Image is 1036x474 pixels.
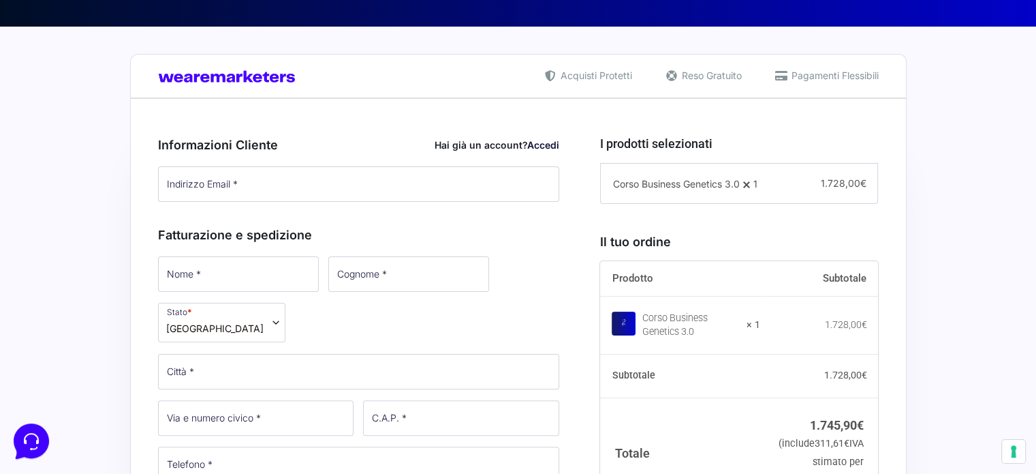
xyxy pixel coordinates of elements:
[857,418,864,432] span: €
[824,319,866,330] bdi: 1.728,00
[158,400,354,436] input: Via e numero civico *
[158,303,285,342] span: Stato
[22,55,116,65] span: Le tue conversazioni
[31,198,223,212] input: Cerca un articolo...
[600,355,760,398] th: Subtotale
[158,166,560,202] input: Indirizzo Email *
[65,76,93,104] img: dark
[178,349,262,380] button: Aiuto
[158,256,319,292] input: Nome *
[600,134,878,153] h3: I prodotti selezionati
[678,68,742,83] span: Reso Gratuito
[760,261,879,297] th: Subtotale
[612,178,739,190] span: Corso Business Genetics 3.0
[41,368,64,380] p: Home
[642,312,738,339] div: Corso Business Genetics 3.0
[11,11,229,33] h2: Ciao da Marketers 👋
[158,354,560,389] input: Città *
[11,421,52,462] iframe: Customerly Messenger Launcher
[1002,440,1025,463] button: Le tue preferenze relative al consenso per le tecnologie di tracciamento
[22,169,106,180] span: Trova una risposta
[95,349,178,380] button: Messaggi
[22,115,251,142] button: Inizia una conversazione
[810,418,864,432] bdi: 1.745,90
[527,139,559,151] a: Accedi
[435,138,559,152] div: Hai già un account?
[158,226,560,244] h3: Fatturazione e spedizione
[815,438,849,449] span: 311,61
[118,368,155,380] p: Messaggi
[861,370,866,381] span: €
[557,68,632,83] span: Acquisti Protetti
[11,349,95,380] button: Home
[145,169,251,180] a: Apri Centro Assistenza
[612,312,635,336] img: Corso Business Genetics 3.0
[166,321,264,336] span: Estonia
[844,438,849,449] span: €
[753,178,757,190] span: 1
[600,233,878,251] h3: Il tuo ordine
[363,400,559,436] input: C.A.P. *
[747,319,760,332] strong: × 1
[860,177,866,189] span: €
[89,123,201,134] span: Inizia una conversazione
[210,368,230,380] p: Aiuto
[788,68,879,83] span: Pagamenti Flessibili
[820,177,866,189] span: 1.728,00
[22,76,49,104] img: dark
[600,261,760,297] th: Prodotto
[44,76,71,104] img: dark
[861,319,866,330] span: €
[328,256,489,292] input: Cognome *
[823,370,866,381] bdi: 1.728,00
[158,136,560,154] h3: Informazioni Cliente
